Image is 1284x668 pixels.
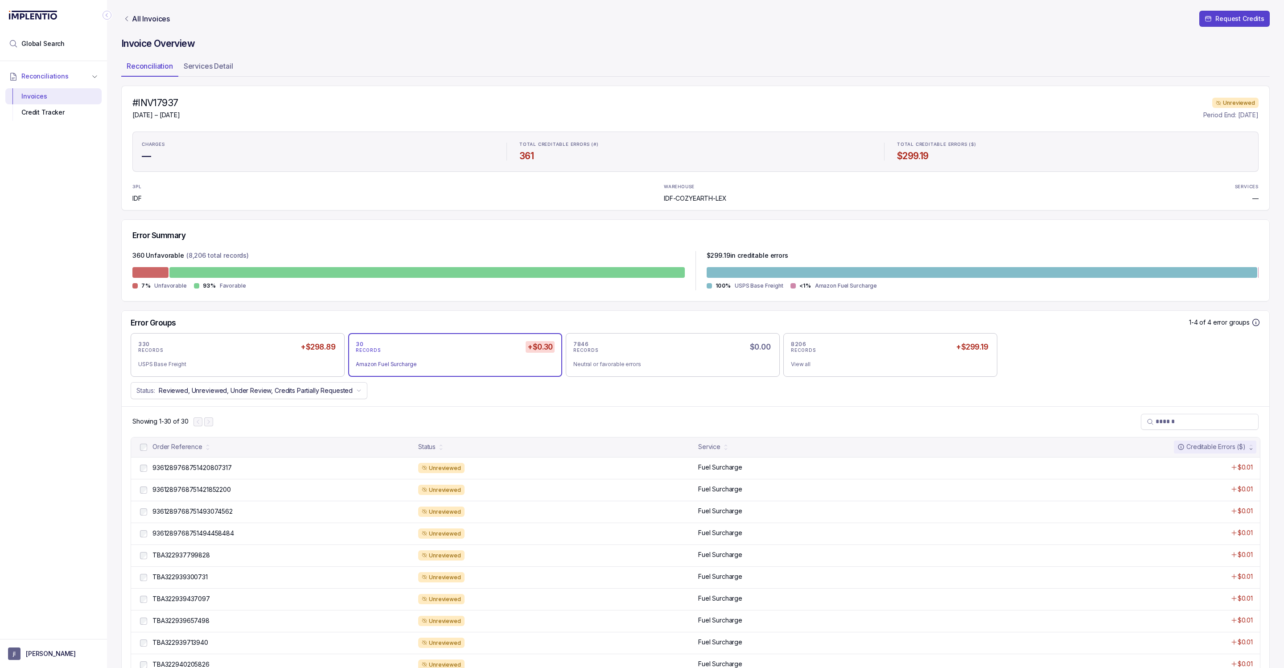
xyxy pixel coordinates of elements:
[140,552,147,559] input: checkbox-checkbox
[152,638,208,647] p: TBA322939713940
[1238,594,1253,603] p: $0.01
[132,417,188,426] p: Showing 1-30 of 30
[152,507,233,516] p: 9361289768751493074562
[132,14,170,23] p: All Invoices
[897,142,976,147] p: TOTAL CREDITABLE ERRORS ($)
[1238,616,1253,625] p: $0.01
[152,551,210,560] p: TBA322937799828
[664,184,695,190] p: WAREHOUSE
[132,184,156,190] p: 3PL
[356,360,547,369] div: Amazon Fuel Surcharge
[152,442,202,451] div: Order Reference
[1212,98,1259,108] div: Unreviewed
[897,150,1249,162] h4: $299.19
[698,485,742,494] p: Fuel Surcharge
[735,281,783,290] p: USPS Base Freight
[132,194,156,203] p: IDF
[138,348,163,353] p: RECORDS
[152,573,208,581] p: TBA322939300731
[418,528,465,539] div: Unreviewed
[748,341,772,353] h5: $0.00
[698,594,742,603] p: Fuel Surcharge
[519,142,599,147] p: TOTAL CREDITABLE ERRORS (#)
[1213,318,1250,327] p: error groups
[418,442,436,451] div: Status
[514,136,877,168] li: Statistic TOTAL CREDITABLE ERRORS (#)
[140,530,147,537] input: checkbox-checkbox
[892,136,1255,168] li: Statistic TOTAL CREDITABLE ERRORS ($)
[102,10,112,21] div: Collapse Icon
[573,348,598,353] p: RECORDS
[26,649,76,658] p: [PERSON_NAME]
[698,572,742,581] p: Fuel Surcharge
[131,318,176,328] h5: Error Groups
[152,594,210,603] p: TBA322939437097
[178,59,239,77] li: Tab Services Detail
[1252,194,1259,203] p: —
[1177,442,1246,451] div: Creditable Errors ($)
[418,616,465,627] div: Unreviewed
[815,281,877,290] p: Amazon Fuel Surcharge
[140,487,147,494] input: checkbox-checkbox
[698,638,742,647] p: Fuel Surcharge
[526,341,555,353] h5: +$0.30
[418,572,465,583] div: Unreviewed
[140,444,147,451] input: checkbox-checkbox
[791,341,806,348] p: 8206
[12,88,95,104] div: Invoices
[1235,184,1259,190] p: SERVICES
[1238,507,1253,515] p: $0.01
[1238,485,1253,494] p: $0.01
[140,596,147,603] input: checkbox-checkbox
[356,348,381,353] p: RECORDS
[12,104,95,120] div: Credit Tracker
[121,59,1270,77] ul: Tab Group
[121,14,172,23] a: Link All Invoices
[664,194,727,203] p: IDF-COZYEARTH-LEX
[698,528,742,537] p: Fuel Surcharge
[138,360,330,369] div: USPS Base Freight
[140,465,147,472] input: checkbox-checkbox
[142,150,494,162] h4: —
[418,463,465,474] div: Unreviewed
[799,282,811,289] p: <1%
[1238,528,1253,537] p: $0.01
[142,142,165,147] p: CHARGES
[418,638,465,648] div: Unreviewed
[8,647,99,660] button: User initials[PERSON_NAME]
[1203,111,1259,120] p: Period End: [DATE]
[186,251,249,262] p: (8,206 total records)
[5,66,102,86] button: Reconciliations
[136,386,155,395] p: Status:
[132,231,185,240] h5: Error Summary
[152,485,231,494] p: 9361289768751421852200
[1189,318,1213,327] p: 1-4 of 4
[418,550,465,561] div: Unreviewed
[132,251,184,262] p: 360 Unfavorable
[152,616,210,625] p: TBA322939657498
[154,281,187,290] p: Unfavorable
[21,39,65,48] span: Global Search
[791,348,816,353] p: RECORDS
[1238,638,1253,647] p: $0.01
[121,37,1270,50] h4: Invoice Overview
[791,360,983,369] div: View all
[954,341,990,353] h5: +$299.19
[152,529,234,538] p: 9361289768751494458484
[136,136,499,168] li: Statistic CHARGES
[1238,463,1253,472] p: $0.01
[356,341,363,348] p: 30
[1238,572,1253,581] p: $0.01
[418,594,465,605] div: Unreviewed
[127,61,173,71] p: Reconciliation
[1199,11,1270,27] button: Request Credits
[203,282,216,289] p: 93%
[121,59,178,77] li: Tab Reconciliation
[21,72,69,81] span: Reconciliations
[418,485,465,495] div: Unreviewed
[573,341,588,348] p: 7846
[132,111,180,120] p: [DATE] – [DATE]
[698,616,742,625] p: Fuel Surcharge
[140,618,147,625] input: checkbox-checkbox
[573,360,765,369] div: Neutral or favorable errors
